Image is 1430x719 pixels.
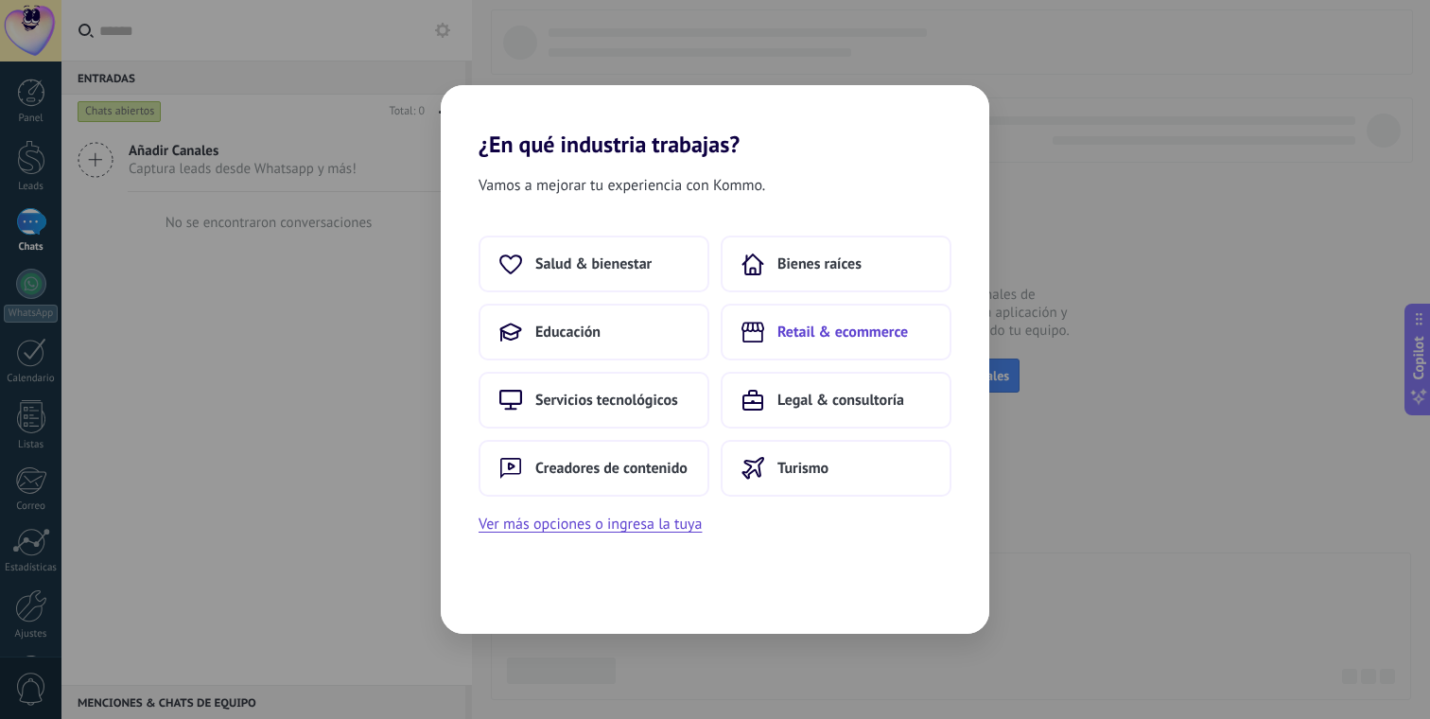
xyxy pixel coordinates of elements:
button: Legal & consultoría [721,372,951,429]
button: Educación [479,304,709,360]
span: Legal & consultoría [777,391,904,410]
button: Turismo [721,440,951,497]
span: Servicios tecnológicos [535,391,678,410]
span: Vamos a mejorar tu experiencia con Kommo. [479,173,765,198]
button: Salud & bienestar [479,236,709,292]
button: Creadores de contenido [479,440,709,497]
h2: ¿En qué industria trabajas? [441,85,989,158]
button: Retail & ecommerce [721,304,951,360]
span: Salud & bienestar [535,254,652,273]
span: Turismo [777,459,828,478]
span: Bienes raíces [777,254,862,273]
button: Bienes raíces [721,236,951,292]
span: Creadores de contenido [535,459,688,478]
button: Servicios tecnológicos [479,372,709,429]
span: Educación [535,323,601,342]
button: Ver más opciones o ingresa la tuya [479,512,702,536]
span: Retail & ecommerce [777,323,908,342]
